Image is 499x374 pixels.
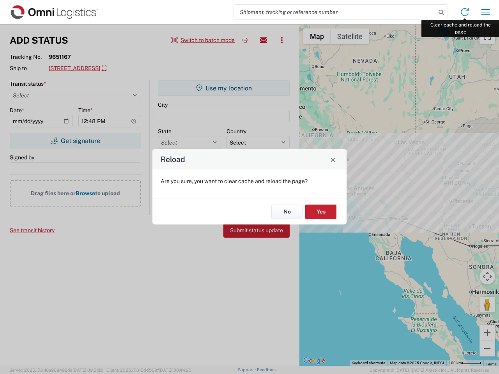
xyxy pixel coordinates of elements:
[327,154,338,165] button: Close
[305,205,336,219] button: Yes
[271,205,303,219] button: No
[161,154,185,165] h4: Reload
[161,178,338,185] p: Are you sure, you want to clear cache and reload the page?
[234,5,436,19] input: Shipment, tracking or reference number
